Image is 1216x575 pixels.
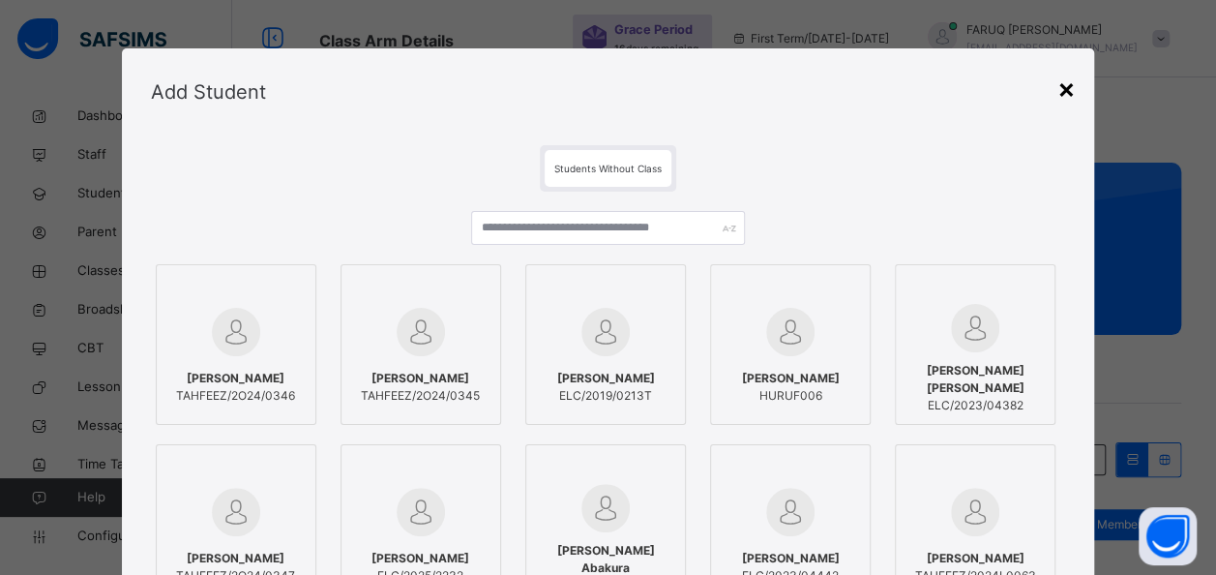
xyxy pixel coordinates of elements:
span: [PERSON_NAME] [176,370,295,387]
span: ELC/2019/0213T [556,387,654,405]
img: default.svg [212,488,260,536]
img: default.svg [581,308,630,356]
span: [PERSON_NAME] [371,550,469,567]
span: [PERSON_NAME] [556,370,654,387]
span: [PERSON_NAME] [176,550,295,567]
img: default.svg [951,488,999,536]
img: default.svg [397,488,445,536]
span: [PERSON_NAME] [915,550,1036,567]
img: default.svg [397,308,445,356]
span: Students Without Class [554,163,662,174]
span: [PERSON_NAME] [742,370,840,387]
span: HURUF006 [742,387,840,405]
img: default.svg [951,304,999,352]
div: × [1056,68,1075,108]
span: ELC/2023/04382 [905,397,1045,414]
span: Add Student [151,80,266,104]
img: default.svg [212,308,260,356]
span: TAHFEEZ/2O24/0345 [361,387,480,405]
span: [PERSON_NAME] [361,370,480,387]
img: default.svg [581,484,630,532]
span: TAHFEEZ/2O24/0346 [176,387,295,405]
img: default.svg [766,488,815,536]
img: default.svg [766,308,815,356]
span: [PERSON_NAME] [742,550,840,567]
button: Open asap [1139,507,1197,565]
span: [PERSON_NAME] [PERSON_NAME] [905,362,1045,397]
